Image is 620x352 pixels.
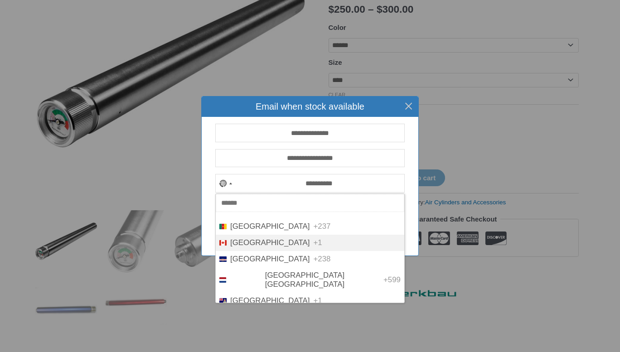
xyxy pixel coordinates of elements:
[216,194,404,212] input: Search
[208,101,412,112] h4: Email when stock available
[216,174,237,192] button: Selected country
[314,296,322,305] span: +1
[314,222,331,231] span: +237
[230,255,310,264] span: [GEOGRAPHIC_DATA]
[230,271,380,289] span: [GEOGRAPHIC_DATA] [GEOGRAPHIC_DATA]
[398,96,419,116] button: Close this dialog
[314,238,322,247] span: +1
[230,238,310,247] span: [GEOGRAPHIC_DATA]
[230,222,310,231] span: [GEOGRAPHIC_DATA]
[383,275,401,284] span: +599
[216,219,404,303] ul: List of countries
[314,255,331,264] span: +238
[230,296,310,305] span: [GEOGRAPHIC_DATA]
